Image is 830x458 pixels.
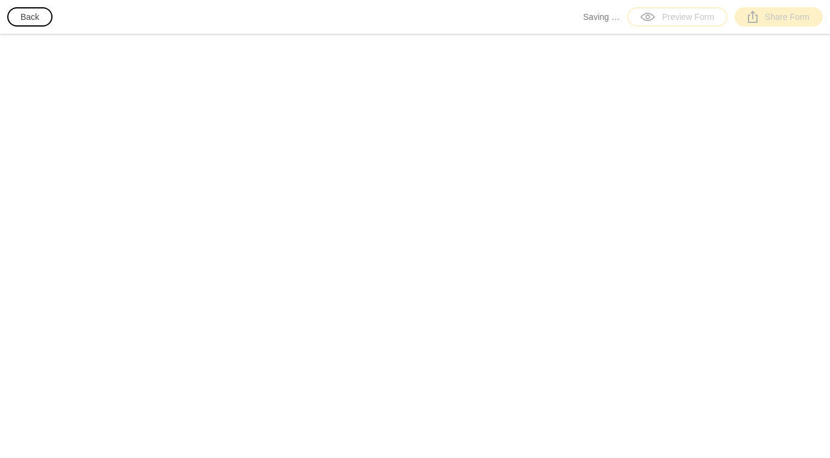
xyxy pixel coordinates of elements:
span: Saving … [583,11,620,23]
a: Preview Form [627,7,727,27]
a: Share Form [735,7,823,27]
div: Share Form [748,11,809,23]
button: Back [7,7,53,27]
div: Preview Form [640,11,714,23]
